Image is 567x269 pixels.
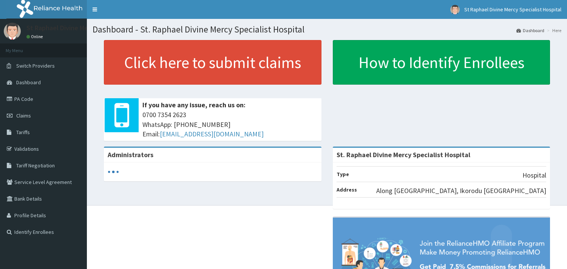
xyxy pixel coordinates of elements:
img: User Image [450,5,460,14]
b: Type [337,171,349,178]
span: Dashboard [16,79,41,86]
img: User Image [4,23,21,40]
a: How to Identify Enrollees [333,40,550,85]
li: Here [545,27,561,34]
a: [EMAIL_ADDRESS][DOMAIN_NAME] [160,130,264,138]
b: Administrators [108,150,153,159]
a: Click here to submit claims [104,40,321,85]
span: Tariff Negotiation [16,162,55,169]
span: Claims [16,112,31,119]
a: Online [26,34,45,39]
span: Tariffs [16,129,30,136]
p: Hospital [522,170,546,180]
p: St Raphael Divine Mercy Specialist Hospital [26,25,154,31]
strong: St. Raphael Divine Mercy Specialist Hospital [337,150,470,159]
span: St Raphael Divine Mercy Specialist Hospital [464,6,561,13]
a: Dashboard [516,27,544,34]
span: 0700 7354 2623 WhatsApp: [PHONE_NUMBER] Email: [142,110,318,139]
span: Switch Providers [16,62,55,69]
h1: Dashboard - St. Raphael Divine Mercy Specialist Hospital [93,25,561,34]
p: Along [GEOGRAPHIC_DATA], Ikorodu [GEOGRAPHIC_DATA] [376,186,546,196]
b: Address [337,186,357,193]
b: If you have any issue, reach us on: [142,100,246,109]
svg: audio-loading [108,166,119,178]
